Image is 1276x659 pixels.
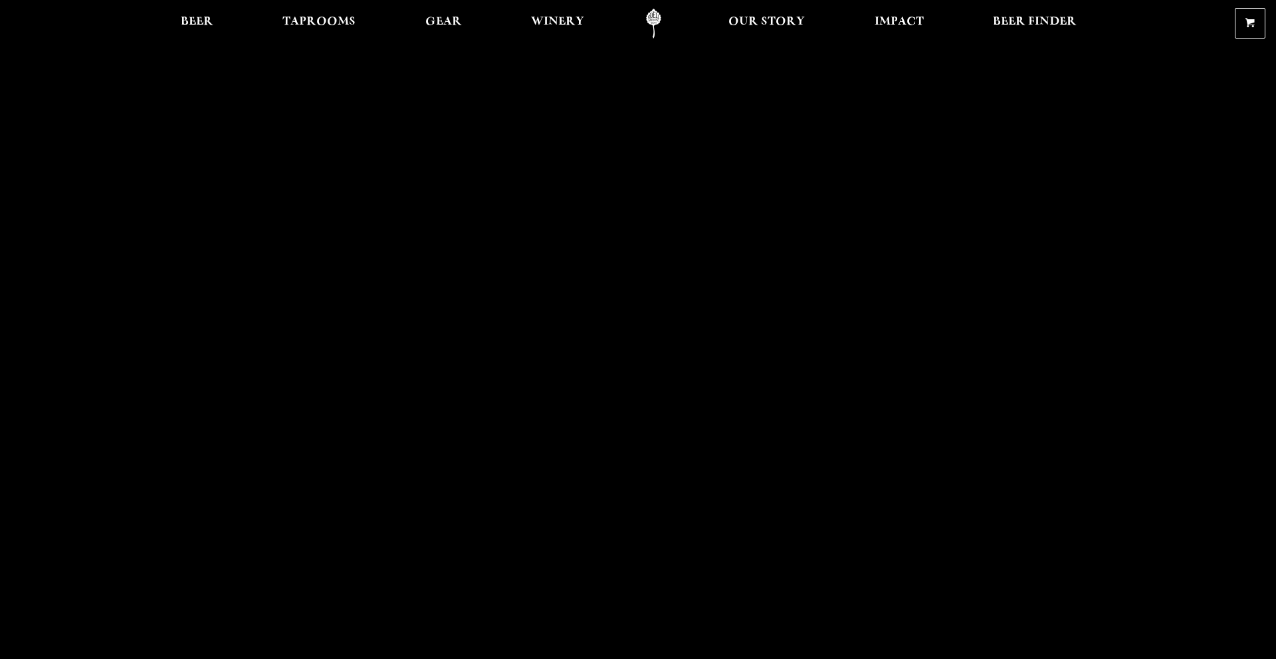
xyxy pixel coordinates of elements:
span: Winery [531,17,584,27]
a: Taprooms [274,9,364,39]
span: Impact [875,17,924,27]
a: Winery [522,9,593,39]
a: Impact [866,9,932,39]
a: Beer Finder [984,9,1085,39]
span: Gear [425,17,462,27]
a: Odell Home [629,9,679,39]
span: Taprooms [282,17,356,27]
span: Our Story [728,17,805,27]
a: Beer [172,9,222,39]
a: Our Story [720,9,813,39]
a: Gear [417,9,471,39]
span: Beer Finder [993,17,1077,27]
span: Beer [181,17,213,27]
